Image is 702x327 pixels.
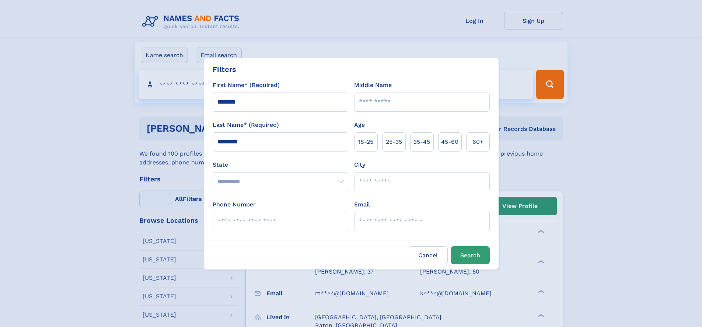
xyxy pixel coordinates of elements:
span: 35‑45 [413,138,430,146]
label: Phone Number [213,200,256,209]
span: 25‑35 [386,138,402,146]
label: Age [354,121,365,129]
span: 60+ [472,138,483,146]
label: Email [354,200,370,209]
label: Middle Name [354,81,392,90]
label: City [354,160,365,169]
div: Filters [213,64,236,75]
label: Cancel [409,246,448,264]
button: Search [451,246,490,264]
span: 18‑25 [358,138,373,146]
span: 45‑60 [441,138,458,146]
label: First Name* (Required) [213,81,280,90]
label: Last Name* (Required) [213,121,279,129]
label: State [213,160,348,169]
